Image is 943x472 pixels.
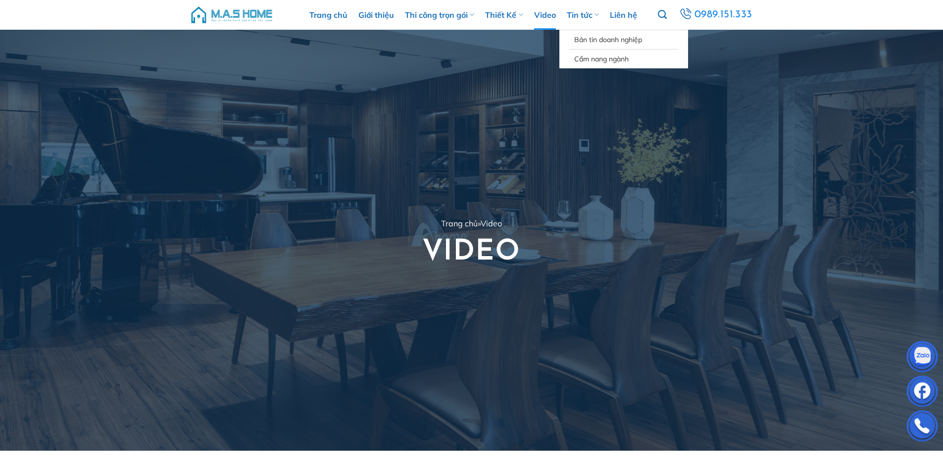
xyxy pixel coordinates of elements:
[423,238,521,265] strong: video
[907,378,937,408] img: Facebook
[481,218,502,228] span: Video
[693,6,754,24] span: 0989.151.333
[907,413,937,442] img: Phone
[574,50,673,68] a: Cẩm nang ngành
[676,5,756,24] a: 0989.151.333
[478,218,481,228] span: »
[574,30,673,49] a: Bản tin doanh nghiệp
[441,218,478,228] a: Trang chủ
[298,217,645,230] nav: breadcrumbs
[907,343,937,373] img: Zalo
[658,4,667,25] a: Tìm kiếm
